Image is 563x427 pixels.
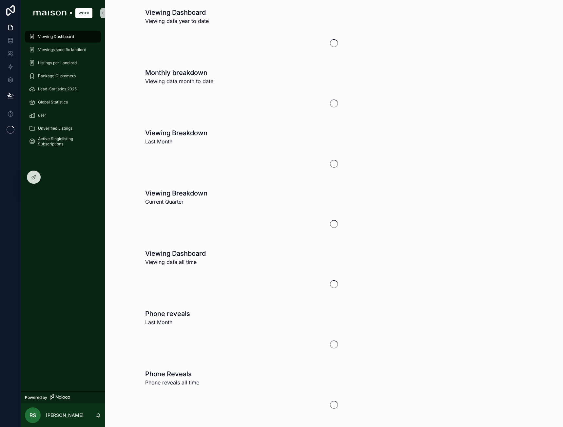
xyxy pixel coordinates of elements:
[25,70,101,82] a: Package Customers
[21,26,105,156] div: scrollable content
[29,411,36,419] span: RS
[38,113,46,118] span: user
[145,198,207,206] span: Current Quarter
[25,109,101,121] a: user
[38,73,76,79] span: Package Customers
[145,369,199,379] h1: Phone Reveals
[38,60,77,65] span: Listings per Landlord
[145,379,199,386] span: Phone reveals all time
[21,391,105,403] a: Powered by
[145,8,209,17] h1: Viewing Dashboard
[145,309,190,318] h1: Phone reveals
[25,395,47,400] span: Powered by
[46,412,84,418] p: [PERSON_NAME]
[145,318,190,326] span: Last Month
[25,31,101,43] a: Viewing Dashboard
[38,34,74,39] span: Viewing Dashboard
[145,249,206,258] h1: Viewing Dashboard
[145,68,213,77] h1: Monthly breakdown
[25,44,101,56] a: Viewings specific landlord
[38,136,94,147] span: Active Singlelisting Subscriptions
[33,8,92,18] img: App logo
[145,138,207,145] span: Last Month
[145,189,207,198] h1: Viewing Breakdown
[145,17,209,25] span: Viewing data year to date
[25,96,101,108] a: Global Statistics
[38,86,77,92] span: Lead-Statistics 2025
[25,122,101,134] a: Unverified Listings
[145,128,207,138] h1: Viewing Breakdown
[25,136,101,147] a: Active Singlelisting Subscriptions
[145,258,206,266] span: Viewing data all time
[25,57,101,69] a: Listings per Landlord
[38,100,68,105] span: Global Statistics
[25,83,101,95] a: Lead-Statistics 2025
[145,77,213,85] span: Viewing data month to date
[38,47,86,52] span: Viewings specific landlord
[38,126,72,131] span: Unverified Listings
